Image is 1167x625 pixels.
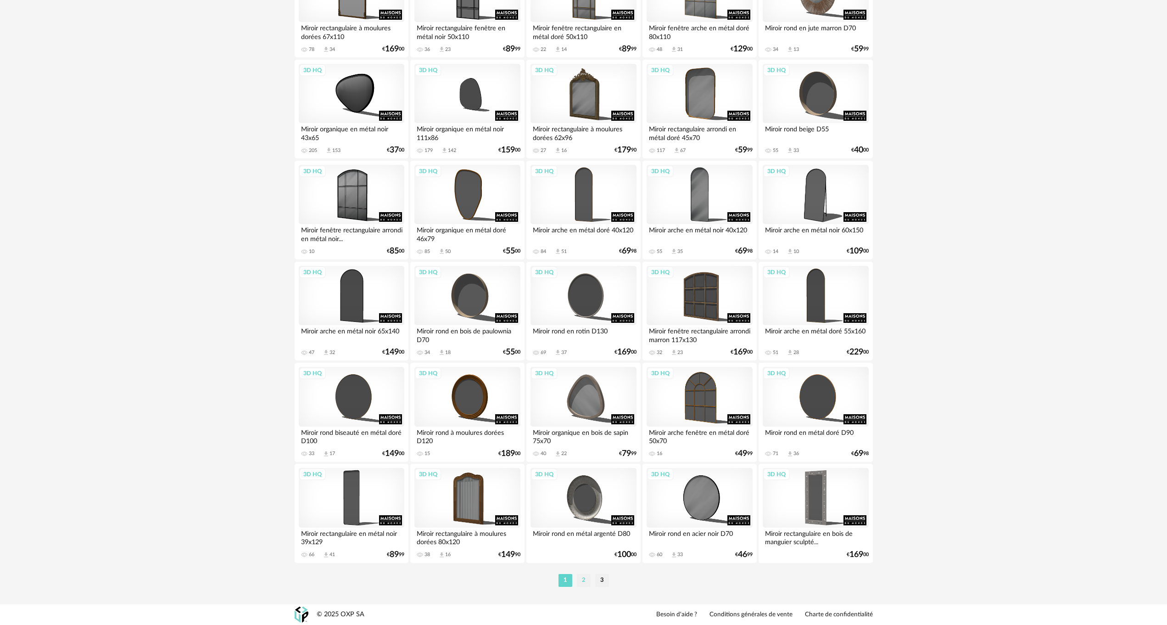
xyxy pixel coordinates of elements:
a: 3D HQ Miroir fenêtre rectangulaire arrondi marron 117x130 32 Download icon 23 €16900 [642,262,756,361]
div: 3D HQ [531,266,558,278]
div: 55 [657,248,662,255]
div: 10 [793,248,799,255]
a: Conditions générales de vente [709,611,793,619]
span: Download icon [441,147,448,154]
div: Miroir rond à moulures dorées D120 [414,427,520,445]
span: Download icon [670,349,677,356]
a: 3D HQ Miroir rond beige D55 55 Download icon 33 €4000 [759,60,872,159]
div: 117 [657,147,665,154]
div: Miroir fenêtre rectangulaire arrondi marron 117x130 [647,325,752,343]
span: Download icon [323,450,329,457]
div: 31 [677,46,683,53]
div: 3D HQ [647,468,674,480]
div: 13 [793,46,799,53]
div: 14 [561,46,567,53]
div: 66 [309,552,314,558]
div: 28 [793,349,799,356]
span: 69 [622,248,631,254]
span: Download icon [438,248,445,255]
a: 3D HQ Miroir arche fenêtre en métal doré 50x70 16 €4999 [642,363,756,462]
div: 3D HQ [763,367,790,379]
div: 35 [677,248,683,255]
div: 3D HQ [763,468,790,480]
a: 3D HQ Miroir rond en bois de paulownia D70 34 Download icon 18 €5500 [410,262,524,361]
a: 3D HQ Miroir rond en rotin D130 69 Download icon 37 €16900 [526,262,640,361]
div: 84 [541,248,546,255]
span: 169 [849,552,863,558]
a: 3D HQ Miroir organique en métal noir 43x65 205 Download icon 153 €3700 [295,60,408,159]
div: Miroir arche en métal noir 40x120 [647,224,752,242]
div: 16 [657,450,662,457]
div: € 00 [498,147,520,153]
div: 3D HQ [299,165,326,177]
div: 3D HQ [415,165,441,177]
a: 3D HQ Miroir arche en métal doré 40x120 84 Download icon 51 €6998 [526,161,640,260]
div: 36 [424,46,430,53]
a: 3D HQ Miroir rectangulaire en bois de manguier sculpté... €16900 [759,464,872,563]
a: 3D HQ Miroir rond à moulures dorées D120 15 €18900 [410,363,524,462]
a: 3D HQ Miroir organique en métal noir 111x86 179 Download icon 142 €15900 [410,60,524,159]
span: 89 [622,46,631,52]
div: 3D HQ [299,367,326,379]
div: 3D HQ [299,64,326,76]
div: 34 [424,349,430,356]
div: € 00 [387,248,404,254]
div: Miroir arche fenêtre en métal doré 50x70 [647,427,752,445]
div: 3D HQ [531,468,558,480]
div: 3D HQ [763,266,790,278]
div: 3D HQ [763,165,790,177]
div: 85 [424,248,430,255]
div: 47 [309,349,314,356]
span: 159 [501,147,515,153]
div: 34 [773,46,778,53]
div: 10 [309,248,314,255]
div: Miroir arche en métal doré 40x120 [530,224,636,242]
span: 129 [733,46,747,52]
div: € 00 [847,349,869,355]
div: Miroir rond en bois de paulownia D70 [414,325,520,343]
span: Download icon [787,46,793,53]
li: 3 [595,574,609,587]
div: Miroir organique en métal noir 43x65 [299,123,404,141]
span: 55 [506,349,515,355]
div: 41 [329,552,335,558]
div: Miroir rectangulaire fenêtre en métal noir 50x110 [414,22,520,40]
div: 18 [445,349,451,356]
div: 37 [561,349,567,356]
div: © 2025 OXP SA [317,610,364,619]
span: Download icon [673,147,680,154]
span: 69 [854,450,863,457]
div: 3D HQ [647,367,674,379]
div: Miroir rond en métal argenté D80 [530,528,636,546]
div: 38 [424,552,430,558]
span: Download icon [323,46,329,53]
div: € 99 [619,46,637,52]
div: Miroir rectangulaire à moulures dorées 62x96 [530,123,636,141]
div: € 00 [382,450,404,457]
div: 3D HQ [415,266,441,278]
div: 34 [329,46,335,53]
div: 32 [657,349,662,356]
div: 50 [445,248,451,255]
div: Miroir rond biseauté en métal doré D100 [299,427,404,445]
div: € 00 [847,552,869,558]
div: 153 [332,147,341,154]
div: 3D HQ [415,468,441,480]
div: € 90 [498,552,520,558]
div: 23 [445,46,451,53]
span: 85 [390,248,399,254]
div: 78 [309,46,314,53]
div: € 00 [731,46,753,52]
div: Miroir rectangulaire à moulures dorées 67x110 [299,22,404,40]
span: Download icon [438,552,445,558]
a: 3D HQ Miroir rond biseauté en métal doré D100 33 Download icon 17 €14900 [295,363,408,462]
div: 60 [657,552,662,558]
a: 3D HQ Miroir arche en métal noir 65x140 47 Download icon 32 €14900 [295,262,408,361]
div: Miroir arche en métal noir 60x150 [763,224,868,242]
div: € 00 [498,450,520,457]
div: € 98 [851,450,869,457]
div: 67 [680,147,686,154]
div: Miroir organique en métal doré 46x79 [414,224,520,242]
span: 89 [506,46,515,52]
a: 3D HQ Miroir organique en bois de sapin 75x70 40 Download icon 22 €7999 [526,363,640,462]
